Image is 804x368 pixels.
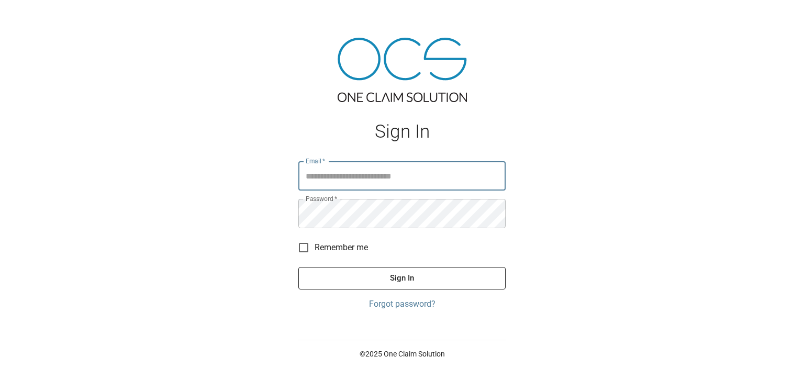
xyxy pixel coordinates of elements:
a: Forgot password? [298,298,506,310]
label: Email [306,157,326,165]
img: ocs-logo-white-transparent.png [13,6,54,27]
img: ocs-logo-tra.png [338,38,467,102]
label: Password [306,194,337,203]
h1: Sign In [298,121,506,142]
p: © 2025 One Claim Solution [298,349,506,359]
span: Remember me [315,241,368,254]
button: Sign In [298,267,506,289]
